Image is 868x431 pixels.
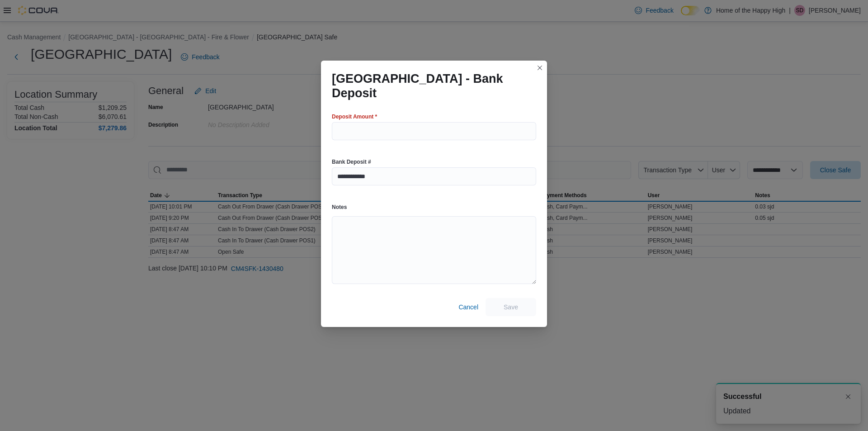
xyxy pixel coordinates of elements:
[534,62,545,73] button: Closes this modal window
[332,204,347,211] label: Notes
[458,303,478,312] span: Cancel
[332,71,529,100] h1: [GEOGRAPHIC_DATA] - Bank Deposit
[504,303,518,312] span: Save
[332,113,377,120] label: Deposit Amount *
[332,158,371,166] label: Bank Deposit #
[486,298,536,316] button: Save
[455,298,482,316] button: Cancel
